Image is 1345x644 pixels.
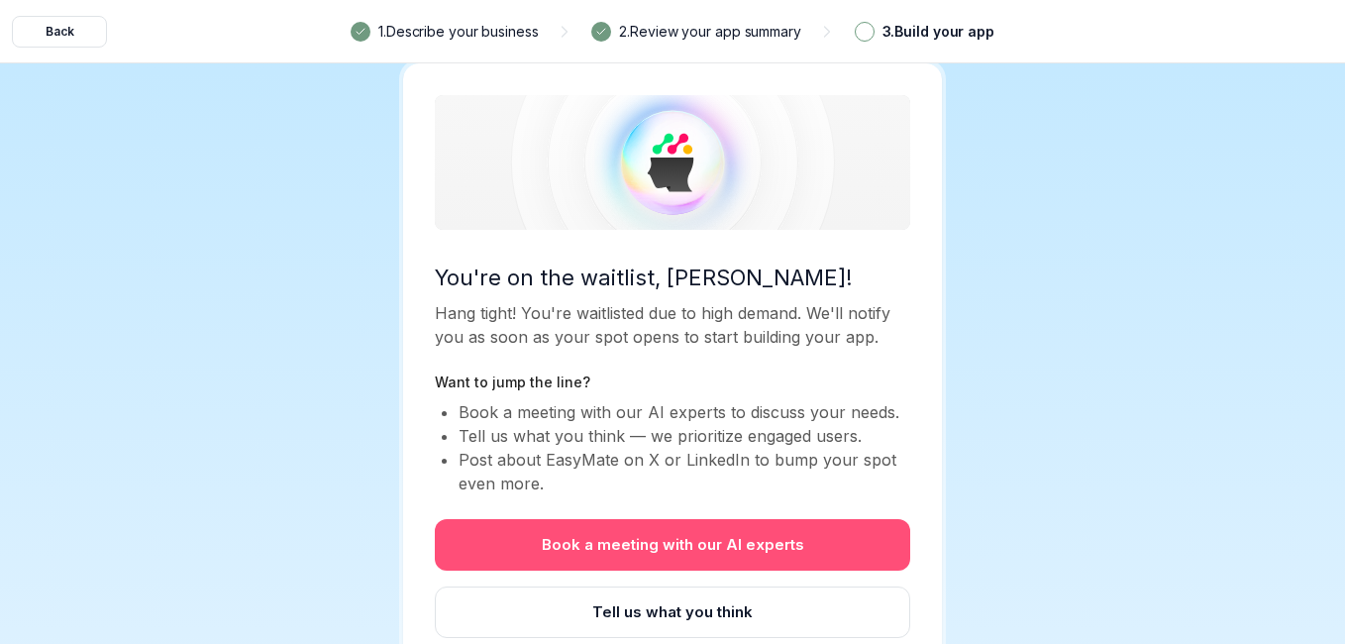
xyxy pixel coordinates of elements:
li: Tell us what you think — we prioritize engaged users. [459,424,910,448]
img: Waitlist Success [435,95,910,230]
p: Hang tight! You're waitlisted due to high demand. We'll notify you as soon as your spot opens to ... [435,301,910,349]
p: 2 . Review your app summary [619,21,801,43]
p: 1 . Describe your business [378,21,539,43]
li: Post about EasyMate on X or LinkedIn to bump your spot even more. [459,448,910,495]
p: 3 . Build your app [882,21,994,43]
li: Book a meeting with our AI experts to discuss your needs. [459,400,910,424]
p: You're on the waitlist, [PERSON_NAME]! [435,262,910,293]
p: Want to jump the line? [435,373,910,392]
button: Back [12,16,107,48]
button: Tell us what you think [435,587,910,638]
button: Book a meeting with our AI experts [435,519,910,571]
